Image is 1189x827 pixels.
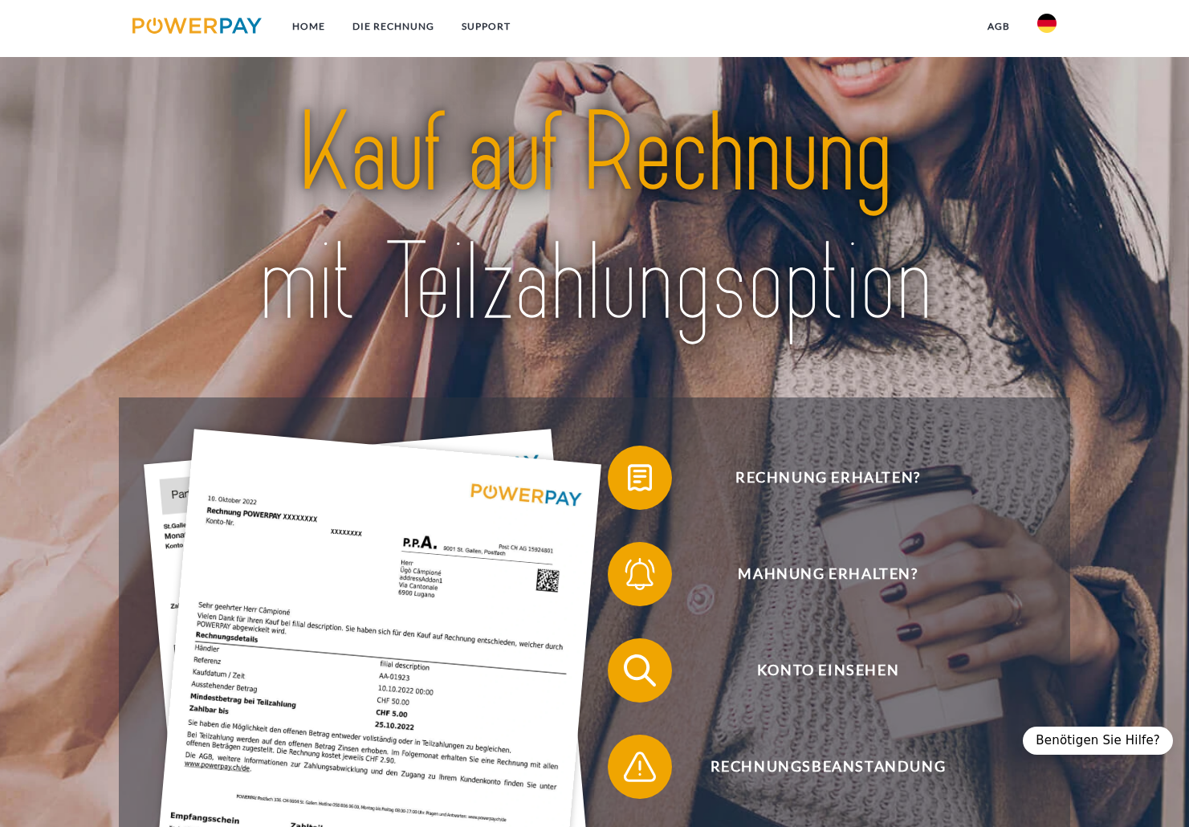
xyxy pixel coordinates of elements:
[132,18,262,34] img: logo-powerpay.svg
[631,446,1024,510] span: Rechnung erhalten?
[631,638,1024,703] span: Konto einsehen
[974,12,1024,41] a: agb
[608,446,1025,510] button: Rechnung erhalten?
[279,12,339,41] a: Home
[1037,14,1057,33] img: de
[631,735,1024,799] span: Rechnungsbeanstandung
[448,12,524,41] a: SUPPORT
[1023,727,1173,755] div: Benötigen Sie Hilfe?
[608,542,1025,606] button: Mahnung erhalten?
[620,650,660,691] img: qb_search.svg
[608,735,1025,799] button: Rechnungsbeanstandung
[339,12,448,41] a: DIE RECHNUNG
[608,638,1025,703] button: Konto einsehen
[620,458,660,498] img: qb_bill.svg
[620,554,660,594] img: qb_bell.svg
[620,747,660,787] img: qb_warning.svg
[631,542,1024,606] span: Mahnung erhalten?
[178,83,1012,354] img: title-powerpay_de.svg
